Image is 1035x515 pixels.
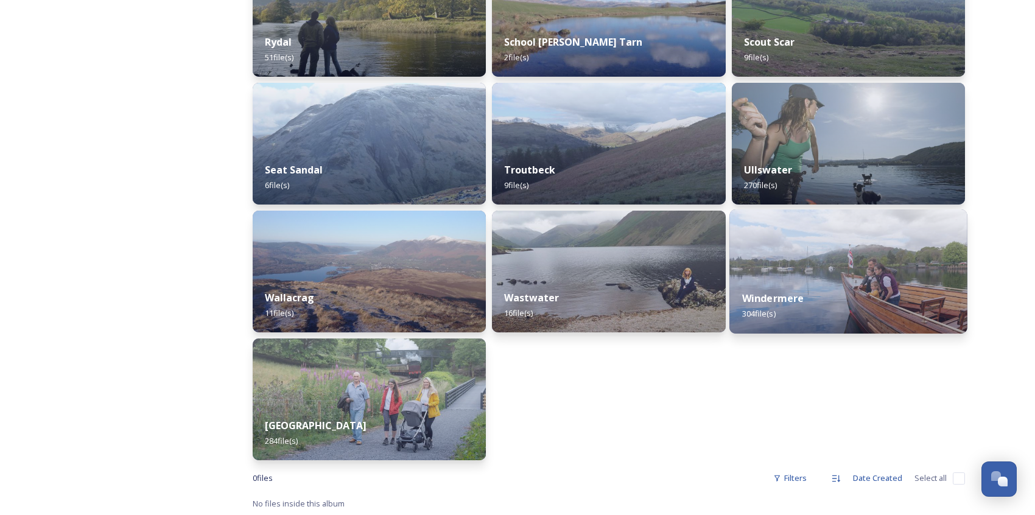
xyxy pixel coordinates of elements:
[504,291,559,304] strong: Wastwater
[265,435,298,446] span: 284 file(s)
[981,461,1017,497] button: Open Chat
[265,180,289,191] span: 6 file(s)
[253,498,345,509] span: No files inside this album
[265,163,323,177] strong: Seat Sandal
[744,180,777,191] span: 270 file(s)
[265,307,293,318] span: 11 file(s)
[253,338,486,460] img: PM204584.jpg
[253,472,273,484] span: 0 file s
[253,83,486,205] img: P1060182.JPG
[253,211,486,332] img: 547E1A63.JPG
[914,472,947,484] span: Select all
[732,83,965,205] img: d2ev3283.jpg
[265,419,367,432] strong: [GEOGRAPHIC_DATA]
[504,35,642,49] strong: School [PERSON_NAME] Tarn
[265,35,292,49] strong: Rydal
[265,52,293,63] span: 51 file(s)
[744,35,795,49] strong: Scout Scar
[504,180,528,191] span: 9 file(s)
[742,292,804,305] strong: Windermere
[492,83,725,205] img: P1060154.JPG
[504,307,533,318] span: 16 file(s)
[767,466,813,490] div: Filters
[744,52,768,63] span: 9 file(s)
[504,52,528,63] span: 2 file(s)
[847,466,908,490] div: Date Created
[729,209,967,334] img: Windermere-family-7582.jpg
[504,163,555,177] strong: Troutbeck
[492,211,725,332] img: Wastwater%2520-%2520Summer%25202015%25201.jpg
[265,291,314,304] strong: Wallacrag
[744,163,792,177] strong: Ullswater
[742,308,775,319] span: 304 file(s)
